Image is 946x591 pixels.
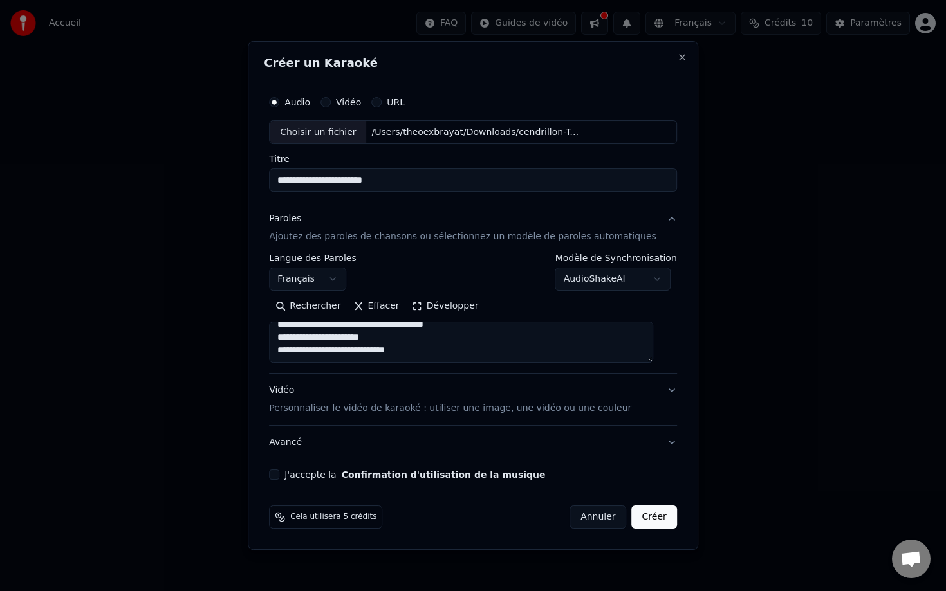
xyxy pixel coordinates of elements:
button: Créer [632,505,677,529]
div: Vidéo [269,385,631,415]
button: VidéoPersonnaliser le vidéo de karaoké : utiliser une image, une vidéo ou une couleur [269,374,677,426]
p: Ajoutez des paroles de chansons ou sélectionnez un modèle de paroles automatiques [269,231,656,244]
button: J'accepte la [342,470,546,479]
label: Titre [269,155,677,164]
div: /Users/theoexbrayat/Downloads/cendrillon-Téléphone.mp3 [367,126,586,139]
div: Paroles [269,213,301,226]
div: ParolesAjoutez des paroles de chansons ou sélectionnez un modèle de paroles automatiques [269,254,677,374]
button: Annuler [570,505,626,529]
button: Rechercher [269,296,347,317]
h2: Créer un Karaoké [264,57,682,69]
label: Langue des Paroles [269,254,357,263]
label: URL [387,98,405,107]
label: Vidéo [336,98,361,107]
label: Modèle de Synchronisation [555,254,677,263]
div: Choisir un fichier [270,121,366,144]
button: Avancé [269,426,677,459]
p: Personnaliser le vidéo de karaoké : utiliser une image, une vidéo ou une couleur [269,402,631,415]
button: Effacer [347,296,405,317]
button: ParolesAjoutez des paroles de chansons ou sélectionnez un modèle de paroles automatiques [269,203,677,254]
label: Audio [284,98,310,107]
button: Développer [406,296,485,317]
label: J'accepte la [284,470,545,479]
span: Cela utilisera 5 crédits [290,512,376,522]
